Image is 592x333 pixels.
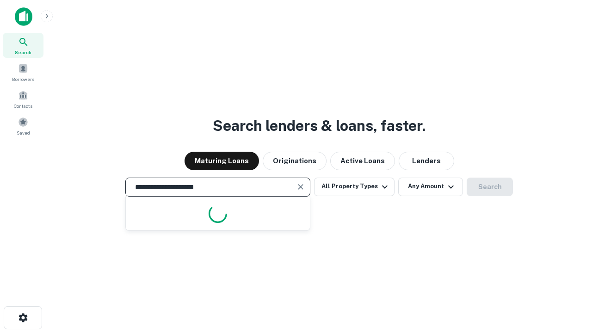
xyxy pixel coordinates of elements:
[3,33,43,58] a: Search
[399,152,454,170] button: Lenders
[15,49,31,56] span: Search
[3,60,43,85] a: Borrowers
[3,86,43,111] a: Contacts
[213,115,425,137] h3: Search lenders & loans, faster.
[185,152,259,170] button: Maturing Loans
[12,75,34,83] span: Borrowers
[314,178,395,196] button: All Property Types
[263,152,327,170] button: Originations
[294,180,307,193] button: Clear
[14,102,32,110] span: Contacts
[15,7,32,26] img: capitalize-icon.png
[330,152,395,170] button: Active Loans
[3,113,43,138] a: Saved
[17,129,30,136] span: Saved
[398,178,463,196] button: Any Amount
[546,259,592,303] iframe: Chat Widget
